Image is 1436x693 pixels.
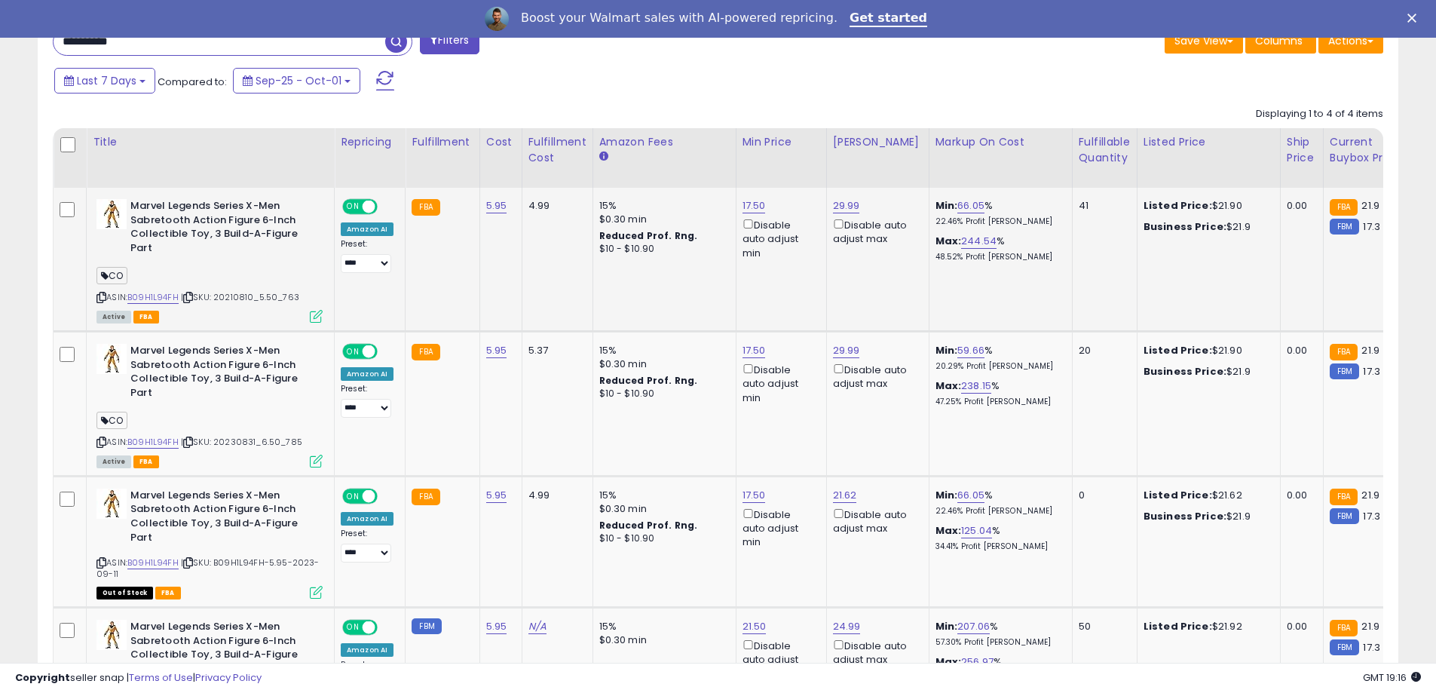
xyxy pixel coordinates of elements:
span: All listings currently available for purchase on Amazon [96,311,131,324]
a: 207.06 [957,619,990,634]
div: Ship Price [1287,134,1317,166]
a: 66.05 [957,488,984,503]
div: 15% [599,199,724,213]
div: Markup on Cost [935,134,1066,150]
div: % [935,524,1061,552]
span: OFF [375,490,400,503]
a: 17.50 [742,198,766,213]
small: FBM [1330,639,1359,655]
button: Filters [420,28,479,54]
small: FBM [1330,363,1359,379]
div: % [935,620,1061,648]
div: $0.30 min [599,213,724,226]
span: CO [96,267,127,284]
div: 0.00 [1287,620,1312,633]
div: Disable auto adjust min [742,506,815,550]
div: $0.30 min [599,502,724,516]
a: 29.99 [833,198,860,213]
img: 41SaSA0T-DL._SL40_.jpg [96,620,127,650]
div: ASIN: [96,199,323,321]
small: FBA [412,199,439,216]
a: 244.54 [961,234,997,249]
div: % [935,199,1061,227]
span: | SKU: B09H1L94FH-5.95-2023-09-11 [96,557,320,579]
b: Marvel Legends Series X-Men Sabretooth Action Figure 6-Inch Collectible Toy, 3 Build-A-Figure Part [130,489,314,548]
button: Save View [1165,28,1243,54]
a: N/A [528,619,547,634]
p: 57.30% Profit [PERSON_NAME] [935,637,1061,648]
span: OFF [375,621,400,634]
span: 17.3 [1363,364,1380,379]
b: Max: [935,234,962,248]
a: 238.15 [961,379,991,394]
b: Reduced Prof. Rng. [599,519,698,532]
small: FBM [412,618,441,634]
div: $21.9 [1144,220,1269,234]
small: FBA [1330,489,1358,505]
div: Fulfillable Quantity [1079,134,1131,166]
a: B09H1L94FH [127,436,179,449]
div: 4.99 [528,489,581,502]
span: 17.3 [1363,509,1380,523]
div: 0.00 [1287,489,1312,502]
span: 2025-10-9 19:16 GMT [1363,670,1421,685]
span: FBA [133,455,159,468]
span: ON [344,490,363,503]
div: Preset: [341,384,393,418]
span: ON [344,345,363,358]
div: $21.90 [1144,344,1269,357]
p: 20.29% Profit [PERSON_NAME] [935,361,1061,372]
img: 41SaSA0T-DL._SL40_.jpg [96,344,127,374]
b: Marvel Legends Series X-Men Sabretooth Action Figure 6-Inch Collectible Toy, 3 Build-A-Figure Part [130,620,314,679]
a: 125.04 [961,523,992,538]
div: % [935,379,1061,407]
b: Listed Price: [1144,198,1212,213]
div: 4.99 [528,199,581,213]
small: FBA [1330,344,1358,360]
span: 21.9 [1361,488,1379,502]
div: Disable auto adjust max [833,216,917,246]
small: FBA [412,344,439,360]
div: Disable auto adjust min [742,361,815,405]
b: Business Price: [1144,219,1226,234]
div: Amazon AI [341,643,393,657]
p: 47.25% Profit [PERSON_NAME] [935,397,1061,407]
div: [PERSON_NAME] [833,134,923,150]
a: 21.62 [833,488,857,503]
div: $21.92 [1144,620,1269,633]
p: 22.46% Profit [PERSON_NAME] [935,216,1061,227]
img: 41SaSA0T-DL._SL40_.jpg [96,489,127,519]
div: $21.9 [1144,510,1269,523]
p: 48.52% Profit [PERSON_NAME] [935,252,1061,262]
a: 29.99 [833,343,860,358]
th: The percentage added to the cost of goods (COGS) that forms the calculator for Min & Max prices. [929,128,1072,188]
div: $21.62 [1144,489,1269,502]
div: ASIN: [96,344,323,466]
div: 15% [599,620,724,633]
span: | SKU: 20230831_6.50_785 [181,436,302,448]
div: Listed Price [1144,134,1274,150]
div: ASIN: [96,489,323,597]
small: FBM [1330,219,1359,235]
div: 5.37 [528,344,581,357]
div: $0.30 min [599,633,724,647]
button: Last 7 Days [54,68,155,94]
div: Preset: [341,529,393,563]
div: 50 [1079,620,1125,633]
span: OFF [375,345,400,358]
div: % [935,489,1061,517]
strong: Copyright [15,670,70,685]
span: Last 7 Days [77,73,136,88]
span: ON [344,621,363,634]
span: All listings currently available for purchase on Amazon [96,455,131,468]
div: % [935,344,1061,372]
div: 0.00 [1287,344,1312,357]
div: $10 - $10.90 [599,388,724,400]
a: Privacy Policy [195,670,262,685]
div: Fulfillment [412,134,473,150]
b: Min: [935,619,958,633]
div: 0 [1079,489,1125,502]
img: Profile image for Adrian [485,7,509,31]
span: | SKU: 20210810_5.50_763 [181,291,299,303]
b: Min: [935,343,958,357]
